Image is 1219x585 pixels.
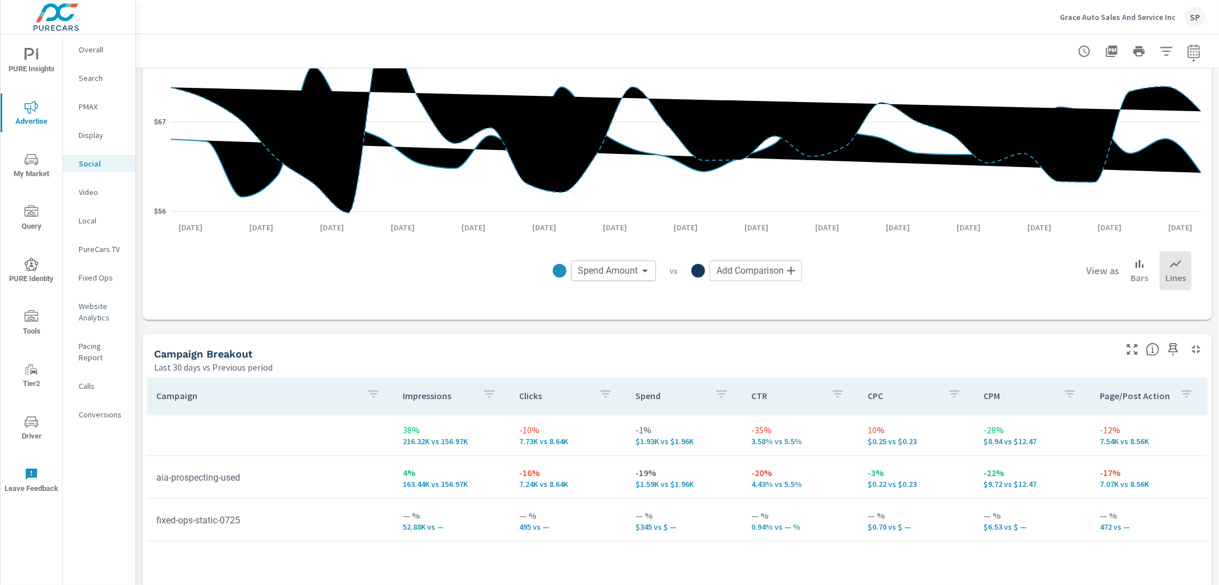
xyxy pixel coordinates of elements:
p: 216,319 vs 156,969 [403,437,501,446]
span: Query [4,205,59,233]
p: [DATE] [1090,222,1130,233]
p: Display [79,129,126,141]
p: [DATE] [949,222,989,233]
span: Save this to your personalized report [1164,340,1182,359]
p: vs [656,266,691,276]
p: Last 30 days vs Previous period [154,360,273,374]
div: SP [1185,7,1205,27]
p: — % [635,509,734,522]
p: $1,588 vs $1,957 [635,480,734,489]
p: [DATE] [666,222,706,233]
p: 495 vs — [519,522,617,531]
p: — % [868,509,966,522]
span: PURE Insights [4,48,59,76]
p: Lines [1165,271,1186,285]
span: Leave Feedback [4,468,59,495]
td: fixed-ops-static-0725 [147,506,394,535]
p: Local [79,215,126,226]
p: CPM [984,390,1055,401]
p: 0.94% vs — % [751,522,849,531]
p: [DATE] [241,222,281,233]
div: Video [63,184,135,201]
p: 7,072 vs 8,557 [1100,480,1198,489]
p: Impressions [403,390,474,401]
p: Overall [79,44,126,55]
div: Fixed Ops [63,269,135,286]
p: $0.70 vs $ — [868,522,966,531]
p: $6.53 vs $ — [984,522,1082,531]
p: — % [1100,509,1198,522]
p: 4% [403,466,501,480]
p: -20% [751,466,849,480]
p: [DATE] [807,222,847,233]
p: — % [984,509,1082,522]
div: PureCars TV [63,241,135,258]
p: Page/Post Action [1100,390,1171,401]
p: 38% [403,423,501,437]
button: "Export Report to PDF" [1100,40,1123,63]
p: PureCars TV [79,243,126,255]
p: Website Analytics [79,300,126,323]
p: PMAX [79,101,126,112]
button: Make Fullscreen [1123,340,1141,359]
button: Select Date Range [1182,40,1205,63]
p: $0.22 vs $0.23 [868,480,966,489]
p: -35% [751,423,849,437]
p: 163,443 vs 156,969 [403,480,501,489]
p: [DATE] [312,222,352,233]
p: $8.94 vs $12.47 [984,437,1082,446]
h6: View as [1086,265,1119,277]
p: 10% [868,423,966,437]
p: Video [79,186,126,198]
p: -28% [984,423,1082,437]
p: -22% [984,466,1082,480]
td: aia-prospecting-used [147,463,394,492]
p: Social [79,158,126,169]
p: [DATE] [171,222,211,233]
p: Bars [1131,271,1148,285]
p: -17% [1100,466,1198,480]
span: Tools [4,310,59,338]
p: [DATE] [1161,222,1201,233]
p: -3% [868,466,966,480]
text: $67 [154,118,166,126]
div: Spend Amount [571,261,656,281]
div: Search [63,70,135,87]
span: Add Comparison [716,265,784,277]
p: $9.72 vs $12.47 [984,480,1082,489]
p: — % [751,509,849,522]
div: PMAX [63,98,135,115]
text: $56 [154,208,166,216]
div: Add Comparison [710,261,802,281]
p: 472 vs — [1100,522,1198,531]
div: Website Analytics [63,298,135,326]
span: Driver [4,415,59,443]
div: Conversions [63,406,135,423]
div: Local [63,212,135,229]
span: Spend Amount [578,265,638,277]
p: CPC [868,390,938,401]
p: $0.25 vs $0.23 [868,437,966,446]
span: Advertise [4,100,59,128]
p: $1,933 vs $1,957 [635,437,734,446]
p: -19% [635,466,734,480]
p: [DATE] [595,222,635,233]
button: Print Report [1128,40,1151,63]
p: [DATE] [878,222,918,233]
span: This is a summary of Social performance results by campaign. Each column can be sorted. [1146,343,1160,356]
p: -1% [635,423,734,437]
button: Apply Filters [1155,40,1178,63]
p: Calls [79,380,126,392]
p: [DATE] [1019,222,1059,233]
div: Social [63,155,135,172]
p: 3.58% vs 5.5% [751,437,849,446]
p: Spend [635,390,706,401]
p: Grace Auto Sales And Service Inc [1060,12,1176,22]
div: Pacing Report [63,338,135,366]
p: Conversions [79,409,126,420]
div: Calls [63,377,135,395]
p: Clicks [519,390,590,401]
p: -12% [1100,423,1198,437]
p: Search [79,72,126,84]
p: [DATE] [383,222,423,233]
